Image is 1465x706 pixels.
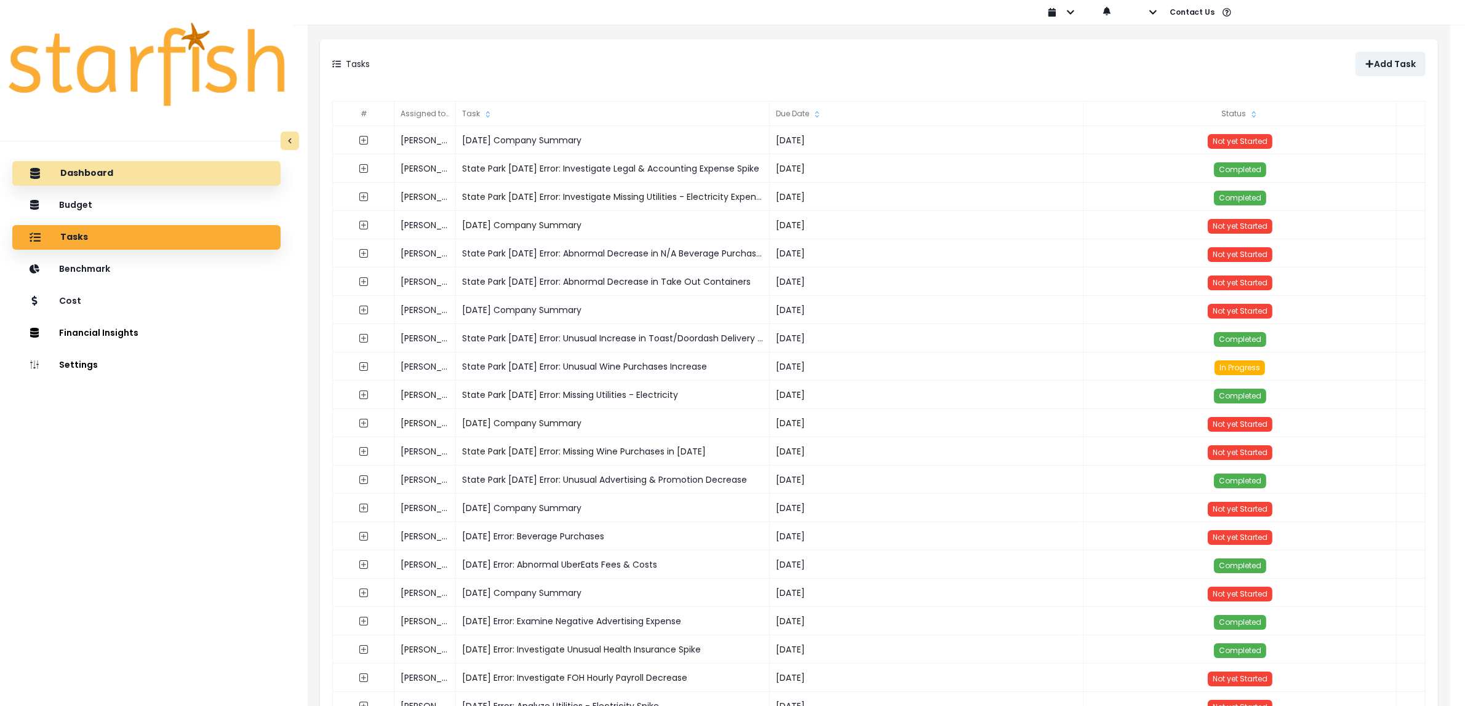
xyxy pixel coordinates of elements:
span: Not yet Started [1213,249,1267,260]
p: Benchmark [59,264,110,274]
div: [DATE] [770,635,1084,664]
div: [DATE] [770,579,1084,607]
p: Add Task [1374,59,1416,69]
p: Cost [59,296,81,306]
div: State Park [DATE] Error: Missing Utilities - Electricity [456,381,770,409]
div: [PERSON_NAME] [394,437,456,466]
div: [DATE] [770,466,1084,494]
div: [DATE] [770,607,1084,635]
div: [DATE] Company Summary [456,579,770,607]
span: Completed [1219,334,1261,344]
div: State Park [DATE] Error: Abnormal Decrease in Take Out Containers [456,268,770,296]
div: State Park [DATE] Error: Abnormal Decrease in N/A Beverage Purchases [456,239,770,268]
div: [DATE] [770,381,1084,409]
div: [DATE] [770,522,1084,550]
div: [DATE] [770,409,1084,437]
div: [DATE] Company Summary [456,409,770,437]
button: expand outline [353,638,375,660]
span: Not yet Started [1213,221,1267,231]
span: In Progress [1220,362,1260,373]
svg: expand outline [359,248,369,258]
button: Benchmark [12,257,281,282]
button: expand outline [353,610,375,632]
div: State Park [DATE] Error: Unusual Increase in Toast/Doordash Delivery Fee [456,324,770,352]
button: expand outline [353,497,375,519]
div: [PERSON_NAME] [394,239,456,268]
button: expand outline [353,129,375,151]
svg: sort [812,109,822,119]
div: [DATE] Company Summary [456,296,770,324]
svg: expand outline [359,192,369,202]
button: expand outline [353,525,375,547]
div: Due Date [770,101,1084,126]
svg: expand outline [359,362,369,371]
div: [DATE] [770,664,1084,692]
div: [DATE] [770,126,1084,154]
div: [PERSON_NAME] [394,635,456,664]
button: expand outline [353,440,375,462]
span: Not yet Started [1213,419,1267,429]
svg: expand outline [359,277,369,287]
button: expand outline [353,469,375,491]
span: Not yet Started [1213,277,1267,288]
div: [PERSON_NAME] [394,211,456,239]
div: Status [1084,101,1397,126]
div: State Park [DATE] Error: Unusual Wine Purchases Increase [456,352,770,381]
button: expand outline [353,582,375,604]
span: Not yet Started [1213,136,1267,146]
button: Cost [12,289,281,314]
div: [DATE] [770,324,1084,352]
span: Completed [1219,391,1261,401]
div: [DATE] [770,183,1084,211]
div: [DATE] [770,296,1084,324]
div: [DATE] [770,550,1084,579]
div: [PERSON_NAME] [394,494,456,522]
div: [DATE] [770,211,1084,239]
div: [PERSON_NAME] [394,296,456,324]
span: Not yet Started [1213,673,1267,684]
span: Completed [1219,617,1261,627]
span: Not yet Started [1213,306,1267,316]
div: [DATE] [770,268,1084,296]
button: expand outline [353,214,375,236]
button: expand outline [353,271,375,293]
div: Task [456,101,770,126]
svg: expand outline [359,475,369,485]
div: [PERSON_NAME] [394,550,456,579]
svg: expand outline [359,418,369,428]
div: [PERSON_NAME] [394,409,456,437]
div: [DATE] Error: Examine Negative Advertising Expense [456,607,770,635]
div: [PERSON_NAME] [394,183,456,211]
svg: expand outline [359,673,369,683]
div: Assigned to [394,101,456,126]
svg: expand outline [359,305,369,315]
div: [PERSON_NAME] [394,154,456,183]
svg: sort [1249,109,1259,119]
button: expand outline [353,553,375,576]
svg: expand outline [359,645,369,654]
button: expand outline [353,412,375,434]
div: State Park [DATE] Error: Investigate Legal & Accounting Expense Spike [456,154,770,183]
p: Budget [59,200,92,210]
div: [DATE] Company Summary [456,494,770,522]
button: expand outline [353,327,375,349]
div: [PERSON_NAME] [394,381,456,409]
div: [DATE] [770,494,1084,522]
div: [DATE] [770,239,1084,268]
p: Tasks [60,232,88,243]
div: [PERSON_NAME] [394,324,456,352]
div: [PERSON_NAME] [394,579,456,607]
div: State Park [DATE] Error: Unusual Advertising & Promotion Decrease [456,466,770,494]
svg: expand outline [359,560,369,569]
button: expand outline [353,384,375,406]
span: Completed [1219,475,1261,486]
div: [DATE] Error: Investigate Unusual Health Insurance Spike [456,635,770,664]
div: [PERSON_NAME] [394,466,456,494]
p: Tasks [346,58,370,71]
svg: expand outline [359,164,369,173]
button: expand outline [353,667,375,689]
span: Not yet Started [1213,504,1267,514]
div: [PERSON_NAME] [394,268,456,296]
span: Not yet Started [1213,447,1267,458]
span: Not yet Started [1213,532,1267,542]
